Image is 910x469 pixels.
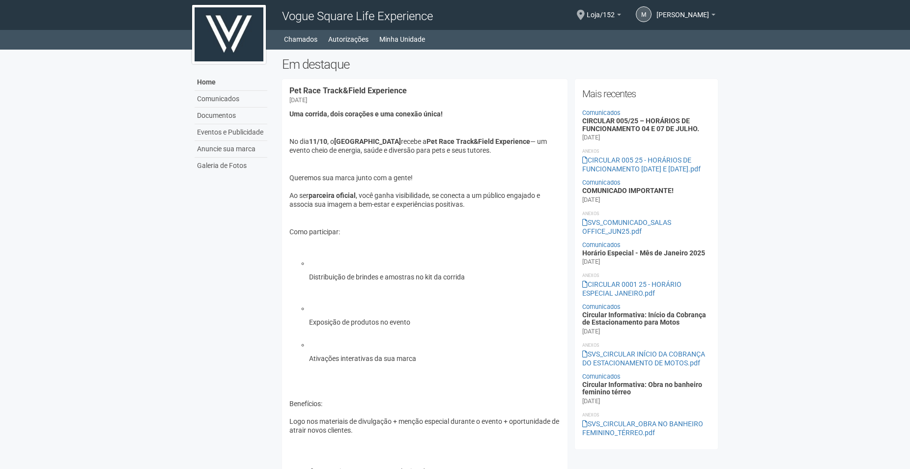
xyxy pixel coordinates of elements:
[582,156,701,173] a: CIRCULAR 005 25 - HORÁRIOS DE FUNCIONAMENTO [DATE] E [DATE].pdf
[192,5,266,64] img: logo.jpg
[195,141,267,158] a: Anuncie sua marca
[289,86,407,95] a: Pet Race Track&Field Experience
[582,397,600,406] div: [DATE]
[582,341,711,350] li: Anexos
[582,179,621,186] a: Comunicados
[582,420,703,437] a: SVS_CIRCULAR_OBRA NO BANHEIRO FEMININO_TÉRREO.pdf
[309,318,560,327] p: Exposição de produtos no evento
[582,117,699,132] a: CIRCULAR 005/25 – HORÁRIOS DE FUNCIONAMENTO 04 E 07 DE JULHO.
[582,257,600,266] div: [DATE]
[289,399,560,435] p: Benefícios: Logo nos materiais de divulgação + menção especial durante o evento + oportunidade de...
[309,273,560,281] p: Distribuição de brindes e amostras no kit da corrida
[582,271,711,280] li: Anexos
[656,12,715,20] a: [PERSON_NAME]
[582,241,621,248] a: Comunicados
[582,350,705,367] a: SVS_CIRCULAR INÍCIO DA COBRANÇA DO ESTACIONAMENTO DE MOTOS.pdf
[656,1,709,19] span: Marcelo
[309,192,356,199] strong: parceira oficial
[582,381,702,396] a: Circular Informativa: Obra no banheiro feminino térreo
[427,138,530,145] strong: Pet Race Track&Field Experience
[582,373,621,380] a: Comunicados
[582,327,600,336] div: [DATE]
[636,6,652,22] a: M
[582,133,600,142] div: [DATE]
[282,9,433,23] span: Vogue Square Life Experience
[582,303,621,310] a: Comunicados
[587,1,615,19] span: Loja/152
[582,311,706,326] a: Circular Informativa: Início da Cobrança de Estacionamento para Motos
[309,138,327,145] strong: 11/10
[582,187,674,194] a: COMUNICADO IMPORTANTE!
[195,74,267,91] a: Home
[379,32,425,46] a: Minha Unidade
[582,280,682,297] a: CIRCULAR 0001 25 - HORÁRIO ESPECIAL JANEIRO.pdf
[328,32,369,46] a: Autorizações
[195,158,267,174] a: Galeria de Fotos
[284,32,317,46] a: Chamados
[582,147,711,156] li: Anexos
[582,209,711,218] li: Anexos
[582,411,711,419] li: Anexos
[195,108,267,124] a: Documentos
[582,249,705,257] a: Horário Especial - Mês de Janeiro 2025
[587,12,621,20] a: Loja/152
[289,96,307,105] div: [DATE]
[195,91,267,108] a: Comunicados
[289,110,443,118] strong: Uma corrida, dois corações e uma conexão única!
[309,354,560,363] p: Ativações interativas da sua marca
[289,227,560,236] p: Como participar:
[582,109,621,116] a: Comunicados
[282,57,718,72] h2: Em destaque
[582,219,671,235] a: SVS_COMUNICADO_SALAS OFFICE_JUN25.pdf
[582,195,600,204] div: [DATE]
[289,137,560,155] p: No dia , o recebe a — um evento cheio de energia, saúde e diversão para pets e seus tutores.
[195,124,267,141] a: Eventos e Publicidade
[334,138,401,145] strong: [GEOGRAPHIC_DATA]
[289,173,560,209] p: Queremos sua marca junto com a gente! Ao ser , você ganha visibilidade, se conecta a um público e...
[582,86,711,101] h2: Mais recentes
